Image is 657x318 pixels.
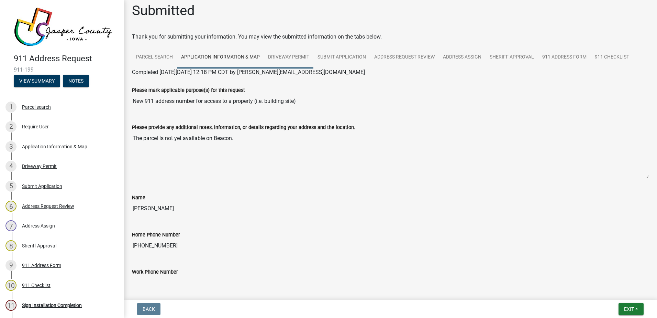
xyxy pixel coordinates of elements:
[22,283,51,288] div: 911 Checklist
[538,46,591,68] a: 911 Address Form
[22,184,62,189] div: Submit Application
[132,33,649,41] div: Thank you for submitting your information. You may view the submitted information on the tabs below.
[591,46,633,68] a: 911 Checklist
[22,105,51,109] div: Parcel search
[14,66,110,73] span: 911-199
[5,181,16,192] div: 5
[63,78,89,84] wm-modal-confirm: Notes
[14,7,113,46] img: Jasper County, Iowa
[63,75,89,87] button: Notes
[132,131,649,178] textarea: The parcel is not yet available on Beacon.
[132,125,355,130] label: Please provide any additional notes, information, or details regarding your address and the locat...
[5,220,16,231] div: 7
[5,260,16,271] div: 9
[22,263,61,268] div: 911 Address Form
[132,46,177,68] a: Parcel search
[619,303,644,315] button: Exit
[5,201,16,212] div: 6
[313,46,370,68] a: Submit Application
[132,88,245,93] label: Please mark applicable purpose(s) for this request
[22,164,57,169] div: Driveway Permit
[5,240,16,251] div: 8
[5,121,16,132] div: 2
[14,78,60,84] wm-modal-confirm: Summary
[132,69,365,75] span: Completed [DATE][DATE] 12:18 PM CDT by [PERSON_NAME][EMAIL_ADDRESS][DOMAIN_NAME]
[143,306,155,312] span: Back
[439,46,486,68] a: Address Assign
[5,280,16,291] div: 10
[132,2,195,19] h1: Submitted
[22,223,55,228] div: Address Assign
[14,75,60,87] button: View Summary
[177,46,264,68] a: Application Information & Map
[486,46,538,68] a: Sheriff Approval
[22,124,49,129] div: Require User
[22,243,56,248] div: Sheriff Approval
[132,195,145,200] label: Name
[137,303,160,315] button: Back
[22,303,82,308] div: Sign Installation Completion
[132,270,178,275] label: Work Phone Number
[5,141,16,152] div: 3
[14,54,118,64] h4: 911 Address Request
[5,300,16,311] div: 11
[5,161,16,172] div: 4
[22,144,87,149] div: Application Information & Map
[370,46,439,68] a: Address Request Review
[624,306,634,312] span: Exit
[132,233,180,237] label: Home Phone Number
[5,102,16,113] div: 1
[264,46,313,68] a: Driveway Permit
[22,204,74,209] div: Address Request Review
